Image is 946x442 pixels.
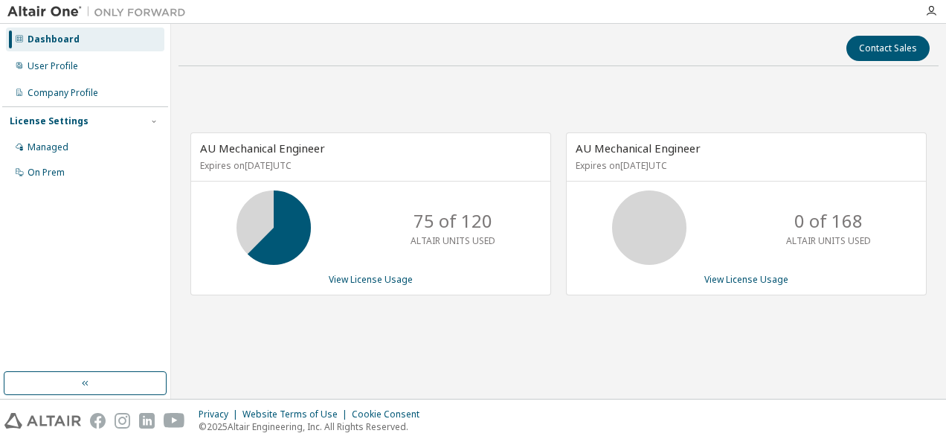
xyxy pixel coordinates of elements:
[28,167,65,179] div: On Prem
[329,273,413,286] a: View License Usage
[199,409,242,420] div: Privacy
[7,4,193,19] img: Altair One
[28,87,98,99] div: Company Profile
[199,420,428,433] p: © 2025 Altair Engineering, Inc. All Rights Reserved.
[115,413,130,429] img: instagram.svg
[794,208,863,234] p: 0 of 168
[90,413,106,429] img: facebook.svg
[846,36,930,61] button: Contact Sales
[704,273,788,286] a: View License Usage
[576,159,913,172] p: Expires on [DATE] UTC
[164,413,185,429] img: youtube.svg
[200,141,325,156] span: AU Mechanical Engineer
[139,413,155,429] img: linkedin.svg
[411,234,495,247] p: ALTAIR UNITS USED
[242,409,352,420] div: Website Terms of Use
[4,413,81,429] img: altair_logo.svg
[28,141,68,153] div: Managed
[28,33,80,45] div: Dashboard
[414,208,492,234] p: 75 of 120
[28,60,78,72] div: User Profile
[200,159,538,172] p: Expires on [DATE] UTC
[10,115,89,127] div: License Settings
[576,141,701,156] span: AU Mechanical Engineer
[786,234,871,247] p: ALTAIR UNITS USED
[352,409,428,420] div: Cookie Consent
